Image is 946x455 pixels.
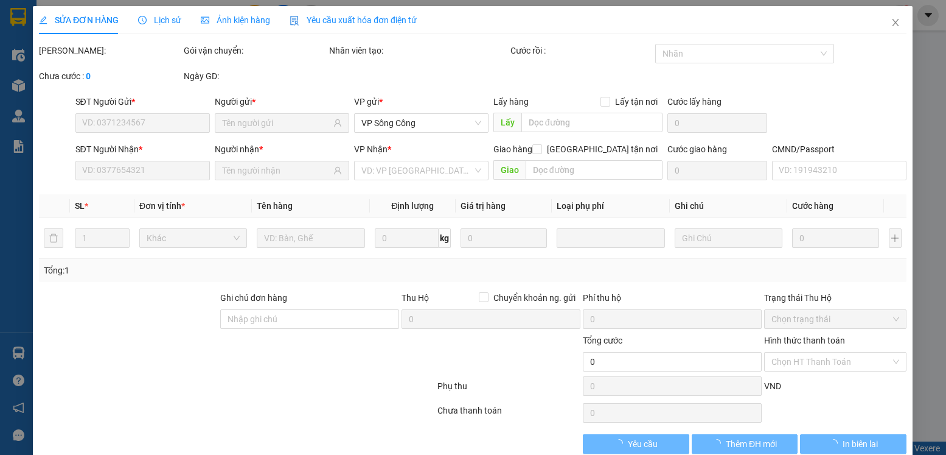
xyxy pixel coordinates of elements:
[891,18,901,27] span: close
[493,160,526,180] span: Giao
[712,439,726,448] span: loading
[139,201,185,211] span: Đơn vị tính
[461,228,547,248] input: 0
[611,95,663,108] span: Lấy tận nơi
[215,143,349,156] div: Người nhận
[628,437,658,451] span: Yêu cầu
[39,16,47,24] span: edit
[493,113,521,132] span: Lấy
[668,113,768,133] input: Cước lấy hàng
[437,379,582,401] div: Phụ thu
[139,16,147,24] span: clock-circle
[220,293,287,303] label: Ghi chú đơn hàng
[75,143,210,156] div: SĐT Người Nhận
[543,143,663,156] span: [GEOGRAPHIC_DATA] tận nơi
[402,293,429,303] span: Thu Hộ
[215,95,349,108] div: Người gửi
[510,44,653,57] div: Cước rồi :
[668,97,722,107] label: Cước lấy hàng
[333,166,342,175] span: user
[75,95,210,108] div: SĐT Người Gửi
[493,97,529,107] span: Lấy hàng
[771,310,899,328] span: Chọn trạng thái
[583,434,689,454] button: Yêu cầu
[670,194,788,218] th: Ghi chú
[44,264,366,277] div: Tổng: 1
[354,95,489,108] div: VP gửi
[889,228,902,248] button: plus
[290,16,300,26] img: icon
[147,229,240,247] span: Khác
[764,381,781,391] span: VND
[15,83,163,103] b: GỬI : VP Sông Công
[675,228,783,248] input: Ghi Chú
[392,201,434,211] span: Định lượng
[439,228,451,248] span: kg
[222,116,331,130] input: Tên người gửi
[793,201,834,211] span: Cước hàng
[692,434,798,454] button: Thêm ĐH mới
[614,439,628,448] span: loading
[668,161,768,180] input: Cước giao hàng
[361,114,481,132] span: VP Sông Công
[290,15,417,25] span: Yêu cầu xuất hóa đơn điện tử
[843,437,878,451] span: In biên lai
[552,194,670,218] th: Loại phụ phí
[583,336,622,345] span: Tổng cước
[39,44,181,57] div: [PERSON_NAME]:
[220,309,399,329] input: Ghi chú đơn hàng
[222,164,331,177] input: Tên người nhận
[493,144,532,154] span: Giao hàng
[333,119,342,127] span: user
[201,15,271,25] span: Ảnh kiện hàng
[829,439,843,448] span: loading
[184,69,327,83] div: Ngày GD:
[526,160,663,180] input: Dọc đường
[521,113,663,132] input: Dọc đường
[801,434,907,454] button: In biên lai
[354,144,388,154] span: VP Nhận
[437,404,582,425] div: Chưa thanh toán
[39,69,181,83] div: Chưa cước :
[879,6,913,40] button: Close
[668,144,728,154] label: Cước giao hàng
[139,15,182,25] span: Lịch sử
[726,437,777,451] span: Thêm ĐH mới
[583,291,762,309] div: Phí thu hộ
[86,71,91,81] b: 0
[201,16,210,24] span: picture
[793,228,879,248] input: 0
[75,201,85,211] span: SL
[114,30,509,45] li: 271 - [PERSON_NAME] - [GEOGRAPHIC_DATA] - [GEOGRAPHIC_DATA]
[329,44,508,57] div: Nhân viên tạo:
[15,15,106,76] img: logo.jpg
[257,201,293,211] span: Tên hàng
[764,336,845,345] label: Hình thức thanh toán
[764,291,906,305] div: Trạng thái Thu Hộ
[44,228,63,248] button: delete
[772,143,906,156] div: CMND/Passport
[39,15,119,25] span: SỬA ĐƠN HÀNG
[489,291,580,305] span: Chuyển khoản ng. gửi
[257,228,366,248] input: VD: Bàn, Ghế
[184,44,327,57] div: Gói vận chuyển:
[461,201,506,211] span: Giá trị hàng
